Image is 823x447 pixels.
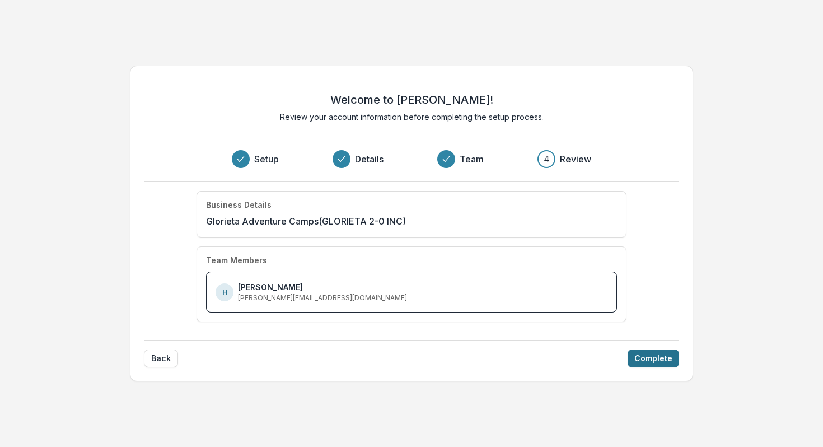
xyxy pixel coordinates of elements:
[238,293,407,303] p: [PERSON_NAME][EMAIL_ADDRESS][DOMAIN_NAME]
[206,256,267,266] h4: Team Members
[460,152,484,166] h3: Team
[330,93,493,106] h2: Welcome to [PERSON_NAME]!
[355,152,384,166] h3: Details
[222,287,227,297] p: H
[232,150,591,168] div: Progress
[144,350,178,367] button: Back
[628,350,679,367] button: Complete
[254,152,279,166] h3: Setup
[560,152,591,166] h3: Review
[206,201,272,210] h4: Business Details
[544,152,550,166] div: 4
[206,215,406,228] p: Glorieta Adventure Camps (GLORIETA 2-0 INC)
[238,281,303,293] p: [PERSON_NAME]
[280,111,544,123] p: Review your account information before completing the setup process.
